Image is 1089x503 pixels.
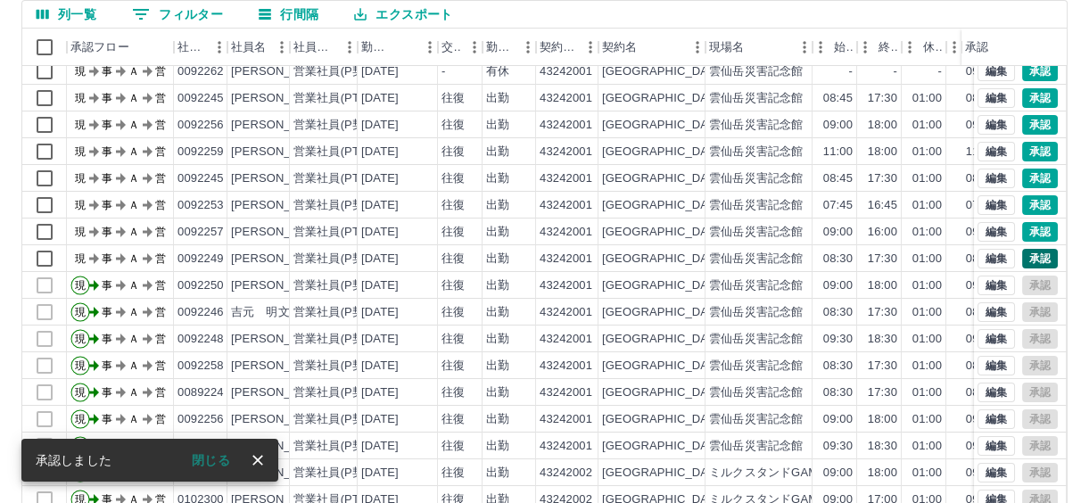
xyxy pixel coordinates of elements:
div: 社員番号 [177,29,206,66]
button: フィルター表示 [118,1,237,28]
text: 現 [75,145,86,158]
button: 編集 [978,222,1015,242]
div: [DATE] [361,358,399,375]
text: 事 [102,119,112,131]
div: 01:00 [912,90,942,107]
div: 18:00 [868,144,897,161]
button: 編集 [978,436,1015,456]
text: 営 [155,306,166,318]
button: 編集 [978,169,1015,188]
div: 17:30 [868,304,897,321]
button: 編集 [978,329,1015,349]
text: 現 [75,306,86,318]
div: 雲仙岳災害記念館 [709,144,803,161]
div: - [894,63,897,80]
div: 雲仙岳災害記念館 [709,170,803,187]
button: 編集 [978,88,1015,108]
div: 0092257 [177,224,224,241]
text: 現 [75,65,86,78]
div: 17:30 [868,170,897,187]
div: [GEOGRAPHIC_DATA] [602,411,725,428]
text: Ａ [128,92,139,104]
div: [PERSON_NAME] [231,117,328,134]
button: 承認 [1022,169,1058,188]
button: 編集 [978,383,1015,402]
button: 編集 [978,276,1015,295]
div: 営業社員(P契約) [293,197,380,214]
div: 09:00 [966,63,995,80]
div: 雲仙岳災害記念館 [709,197,803,214]
text: Ａ [128,226,139,238]
div: 01:00 [912,277,942,294]
div: 営業社員(P契約) [293,384,380,401]
div: 09:30 [823,331,853,348]
text: 現 [75,279,86,292]
button: 承認 [1022,142,1058,161]
div: [GEOGRAPHIC_DATA] [602,117,725,134]
div: 01:00 [912,197,942,214]
div: [DATE] [361,304,399,321]
div: 43242001 [540,224,592,241]
text: 営 [155,333,166,345]
div: 0092256 [177,411,224,428]
div: 営業社員(P契約) [293,251,380,268]
div: 終業 [879,29,898,66]
div: 営業社員(P契約) [293,331,380,348]
div: 承認 [965,29,988,66]
button: ソート [392,35,417,60]
text: 事 [102,252,112,265]
div: 43242001 [540,331,592,348]
div: [PERSON_NAME] [231,331,328,348]
text: 現 [75,226,86,238]
div: 契約名 [602,29,637,66]
button: メニュー [417,34,443,61]
div: 01:00 [912,331,942,348]
div: 43242001 [540,251,592,268]
div: 往復 [441,331,465,348]
text: 営 [155,226,166,238]
div: 勤務日 [358,29,438,66]
div: 契約コード [536,29,598,66]
text: 現 [75,92,86,104]
div: 0092256 [177,117,224,134]
div: 出勤 [486,170,509,187]
div: 営業社員(P契約) [293,277,380,294]
div: [DATE] [361,117,399,134]
button: 閉じる [177,447,244,474]
div: 43242001 [540,384,592,401]
div: [GEOGRAPHIC_DATA] [602,90,725,107]
div: [DATE] [361,63,399,80]
div: 09:00 [823,117,853,134]
div: [PERSON_NAME] [231,63,328,80]
button: 承認 [1022,62,1058,81]
div: 承認フロー [70,29,129,66]
div: [GEOGRAPHIC_DATA] [602,224,725,241]
text: 事 [102,65,112,78]
text: 事 [102,386,112,399]
div: 往復 [441,170,465,187]
div: 有休 [486,63,509,80]
text: 現 [75,359,86,372]
button: 編集 [978,142,1015,161]
text: 事 [102,333,112,345]
div: 往復 [441,384,465,401]
text: Ａ [128,145,139,158]
text: Ａ [128,386,139,399]
text: 現 [75,386,86,399]
div: [DATE] [361,277,399,294]
text: Ａ [128,252,139,265]
div: 08:30 [966,358,995,375]
div: 43242001 [540,144,592,161]
text: Ａ [128,333,139,345]
div: 交通費 [441,29,461,66]
div: [GEOGRAPHIC_DATA] [602,304,725,321]
div: 承認フロー [67,29,174,66]
div: 雲仙岳災害記念館 [709,277,803,294]
text: Ａ [128,172,139,185]
div: 往復 [441,358,465,375]
div: 社員名 [227,29,290,66]
div: 01:00 [912,170,942,187]
div: 0092245 [177,170,224,187]
div: 往復 [441,90,465,107]
div: 営業社員(P契約) [293,358,380,375]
